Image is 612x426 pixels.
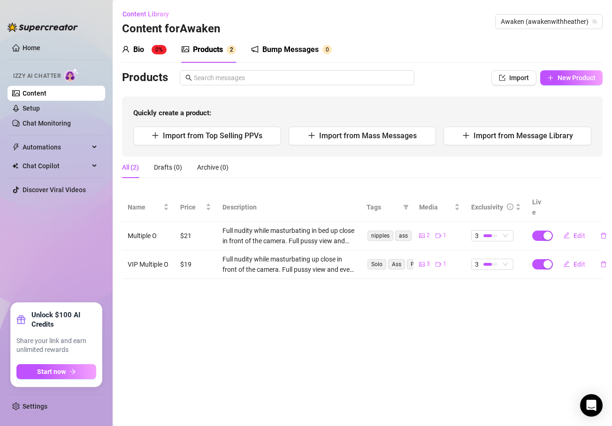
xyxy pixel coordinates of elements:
[563,261,570,267] span: edit
[509,74,529,82] span: Import
[122,22,220,37] h3: Content for Awaken
[367,231,393,241] span: nipples
[471,202,503,212] div: Exclusivity
[16,315,26,324] span: gift
[556,257,593,272] button: Edit
[152,45,167,54] sup: 0%
[23,140,89,155] span: Automations
[175,250,217,279] td: $19
[197,162,229,172] div: Archive (0)
[175,222,217,250] td: $21
[427,231,430,240] span: 2
[23,90,46,97] a: Content
[222,254,355,275] div: Full nudity while masturbating up close in front of the camera. Full pussy view and even a little...
[436,262,441,267] span: video-camera
[23,105,40,112] a: Setup
[474,131,573,140] span: Import from Message Library
[23,120,71,127] a: Chat Monitoring
[419,202,453,212] span: Media
[8,22,78,32] img: logo-BBDzfeDw.svg
[443,231,446,240] span: 1
[23,44,40,52] a: Home
[23,158,89,173] span: Chat Copilot
[13,72,61,81] span: Izzy AI Chatter
[319,131,417,140] span: Import from Mass Messages
[251,45,259,53] span: notification
[217,193,361,222] th: Description
[592,19,597,24] span: team
[12,163,18,169] img: Chat Copilot
[388,259,405,269] span: Ass
[133,127,281,145] button: Import from Top Selling PPVs
[12,143,20,151] span: thunderbolt
[540,70,603,85] button: New Product
[23,403,47,410] a: Settings
[507,203,513,210] span: info-circle
[556,228,593,243] button: Edit
[574,261,585,268] span: Edit
[563,232,570,239] span: edit
[580,394,603,417] div: Open Intercom Messenger
[308,132,315,139] span: plus
[501,15,597,29] span: Awaken (awakenwithheather)
[475,231,479,241] span: 3
[194,73,409,83] input: Search messages
[122,10,169,18] span: Content Library
[600,232,607,239] span: delete
[322,45,332,54] sup: 0
[16,336,96,355] span: Share your link and earn unlimited rewards
[154,162,182,172] div: Drafts (0)
[462,132,470,139] span: plus
[407,259,430,269] span: Pussy
[419,233,425,239] span: picture
[152,132,159,139] span: plus
[574,232,585,239] span: Edit
[122,70,168,85] h3: Products
[133,109,211,117] strong: Quickly create a product:
[222,225,355,246] div: Full nudity while masturbating in bed up close in front of the camera. Full pussy view and even a...
[403,204,409,210] span: filter
[436,233,441,239] span: video-camera
[499,75,505,81] span: import
[413,193,466,222] th: Media
[367,259,386,269] span: Solo
[128,202,161,212] span: Name
[31,310,96,329] strong: Unlock $100 AI Credits
[491,70,536,85] button: Import
[367,202,399,212] span: Tags
[180,202,204,212] span: Price
[122,45,130,53] span: user
[444,127,591,145] button: Import from Message Library
[419,262,425,267] span: picture
[289,127,436,145] button: Import from Mass Messages
[427,260,430,269] span: 3
[122,193,175,222] th: Name
[395,231,412,241] span: ass
[600,261,607,268] span: delete
[443,260,446,269] span: 1
[175,193,217,222] th: Price
[37,368,66,375] span: Start now
[193,44,223,55] div: Products
[401,200,411,214] span: filter
[122,250,175,279] td: VIP Multiple O
[133,44,144,55] div: Bio
[547,75,554,81] span: plus
[262,44,319,55] div: Bump Messages
[122,7,176,22] button: Content Library
[185,75,192,81] span: search
[69,368,76,375] span: arrow-right
[361,193,413,222] th: Tags
[527,193,550,222] th: Live
[163,131,262,140] span: Import from Top Selling PPVs
[16,364,96,379] button: Start nowarrow-right
[230,46,233,53] span: 2
[558,74,596,82] span: New Product
[64,68,79,82] img: AI Chatter
[23,186,86,194] a: Discover Viral Videos
[227,45,236,54] sup: 2
[122,222,175,250] td: Multiple O
[122,162,139,172] div: All (2)
[182,45,189,53] span: picture
[475,259,479,269] span: 3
